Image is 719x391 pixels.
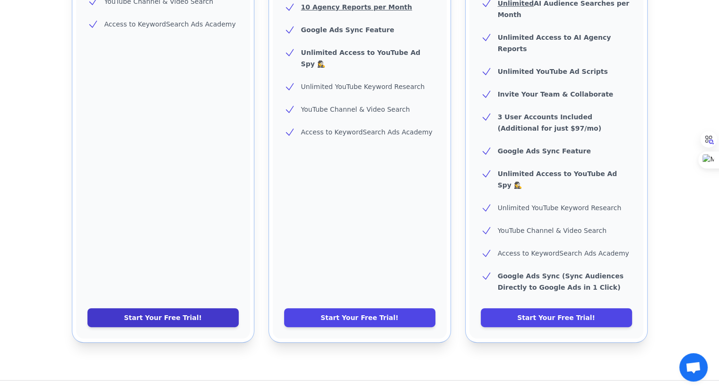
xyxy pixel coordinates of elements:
span: YouTube Channel & Video Search [301,106,410,113]
b: Google Ads Sync Feature [301,26,394,34]
span: YouTube Channel & Video Search [498,227,606,234]
span: Access to KeywordSearch Ads Academy [301,128,433,136]
b: Google Ads Sync Feature [498,147,591,155]
b: Unlimited Access to YouTube Ad Spy 🕵️‍♀️ [301,49,421,68]
b: Google Ads Sync (Sync Audiences Directly to Google Ads in 1 Click) [498,272,624,291]
b: Unlimited Access to AI Agency Reports [498,34,611,53]
a: Start Your Free Trial! [481,308,632,327]
u: 10 Agency Reports per Month [301,3,412,11]
a: Start Your Free Trial! [284,308,435,327]
b: Unlimited Access to YouTube Ad Spy 🕵️‍♀️ [498,170,617,189]
a: Open chat [679,353,708,382]
span: Access to KeywordSearch Ads Academy [104,20,236,28]
span: Unlimited YouTube Keyword Research [301,83,425,90]
a: Start Your Free Trial! [87,308,239,327]
span: Unlimited YouTube Keyword Research [498,204,622,212]
b: Invite Your Team & Collaborate [498,90,614,98]
b: 3 User Accounts Included (Additional for just $97/mo) [498,113,601,132]
b: Unlimited YouTube Ad Scripts [498,68,608,75]
span: Access to KeywordSearch Ads Academy [498,249,629,257]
